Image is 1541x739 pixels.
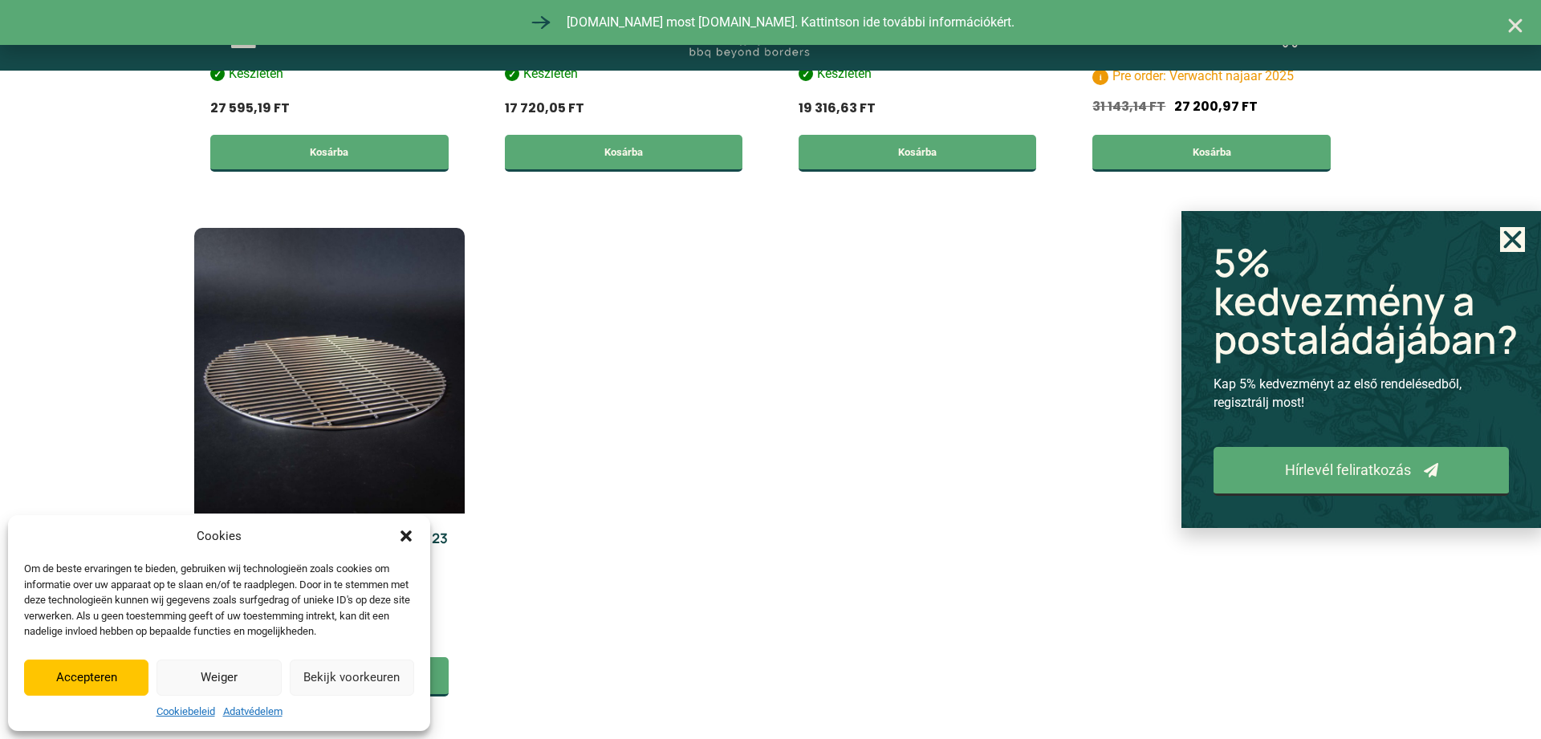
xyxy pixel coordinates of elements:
span: 19 316,63 Ft [799,99,876,117]
span: 27 595,19 Ft [210,99,290,117]
span: Hírlevél feliratkozás [1285,463,1411,477]
button: Bekijk voorkeuren [290,660,414,696]
a: Kosárba: “Top Controller - Grill Bill” [1092,135,1330,172]
p: Kap 5% kedvezményt az első rendelésedből, regisztrálj most! [1214,375,1509,412]
a: Cookiebeleid [157,704,215,720]
button: Accepteren [24,660,148,696]
p: Készleten [505,64,742,88]
div: Om de beste ervaringen te bieden, gebruiken wij technologieën zoals cookies om informatie over uw... [24,561,413,640]
a: Close [1506,16,1525,35]
span: 27 200,97 Ft [1174,97,1258,116]
p: Készleten [210,64,448,88]
span: 31 143,14 Ft [1092,97,1165,116]
a: Close [1500,227,1525,252]
a: Kosárba: “Tűzgyűrű - Grill Bill” [505,135,742,172]
a: Kosárba: “Grill Bill - üvegszálas tömítés” [799,135,1036,172]
h2: 5% kedvezmény a postaládájában? [1214,243,1509,359]
div: Párbeszéd bezárása [398,528,414,544]
a: Adatvédelem [223,704,283,720]
span: [DOMAIN_NAME] most [DOMAIN_NAME]. Kattintson ide további információkért. [563,13,1014,32]
a: Kosárba: “Tűzrakóhely - Grill Bill” [210,135,448,172]
p: Pre order: Verwacht najaar 2025 [1092,67,1330,86]
button: Weiger [157,660,281,696]
div: Cookies [197,527,242,546]
a: Hírlevél feliratkozás [1214,447,1509,496]
a: [DOMAIN_NAME] most [DOMAIN_NAME]. Kattintson ide további információkért. [527,8,1014,37]
p: Készleten [799,64,1036,88]
span: 17 720,05 Ft [505,99,584,117]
